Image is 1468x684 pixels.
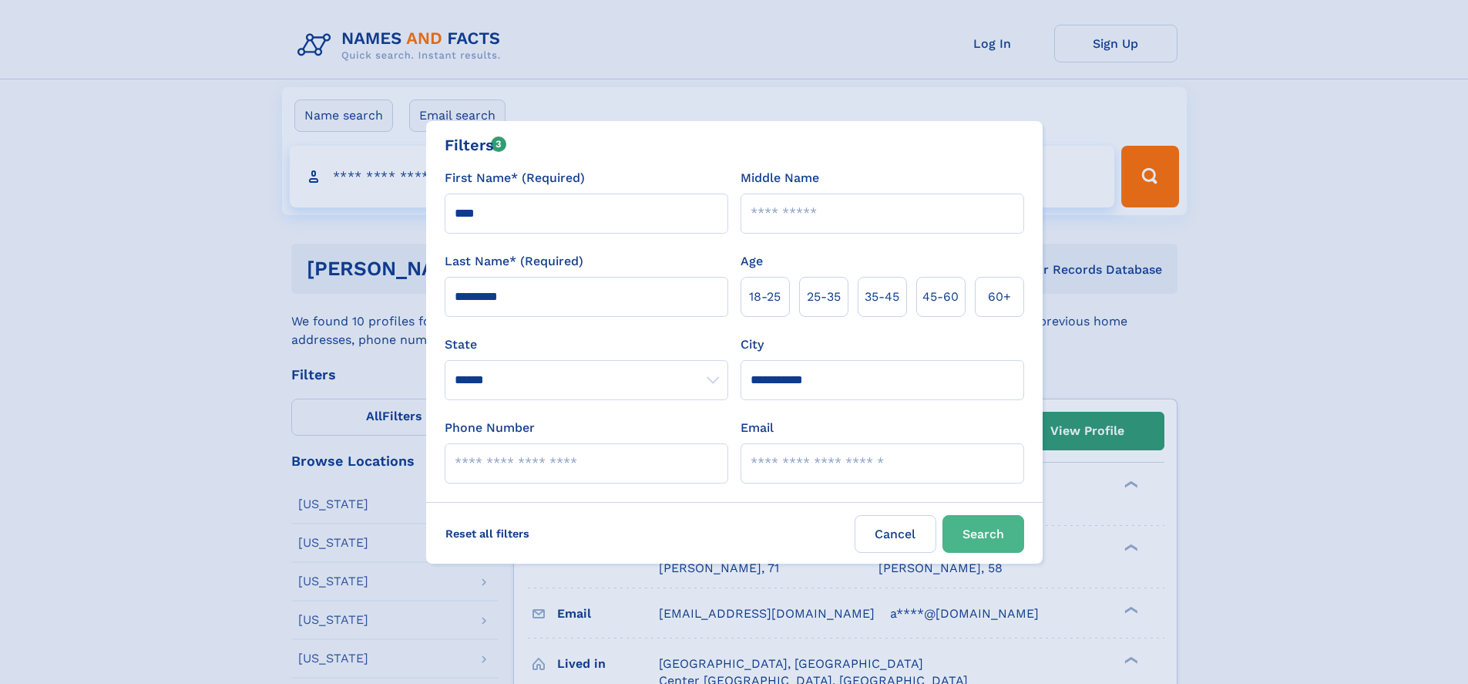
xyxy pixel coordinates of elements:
label: Last Name* (Required) [445,252,583,271]
span: 45‑60 [922,288,959,306]
label: Phone Number [445,419,535,437]
label: First Name* (Required) [445,169,585,187]
span: 35‑45 [865,288,899,306]
span: 25‑35 [807,288,841,306]
span: 18‑25 [749,288,781,306]
label: Middle Name [741,169,819,187]
label: Cancel [855,515,936,553]
label: Age [741,252,763,271]
button: Search [942,515,1024,553]
span: 60+ [988,288,1011,306]
label: City [741,335,764,354]
div: Filters [445,133,507,157]
label: Reset all filters [435,515,539,552]
label: Email [741,419,774,437]
label: State [445,335,728,354]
